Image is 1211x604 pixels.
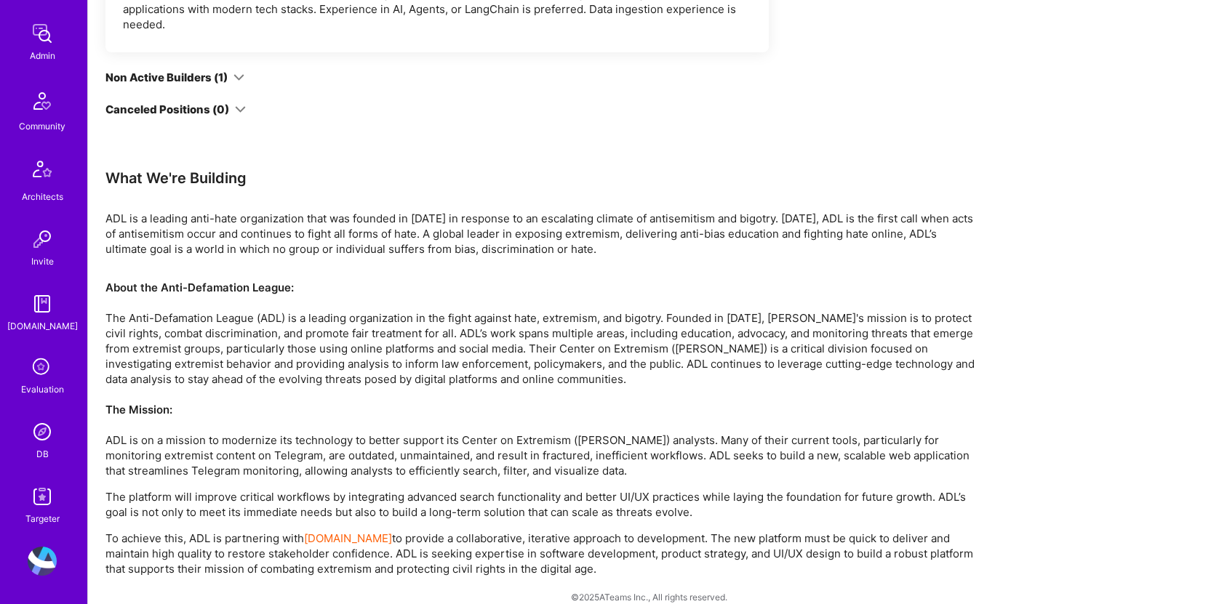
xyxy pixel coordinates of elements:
div: What We're Building [105,169,978,188]
div: Non Active Builders (1) [105,70,228,85]
strong: About the Anti-Defamation League: [105,281,294,294]
strong: The Mission: [105,403,172,416]
div: Targeter [25,511,60,526]
a: [DOMAIN_NAME] [304,531,392,545]
p: The Anti-Defamation League (ADL) is a leading organization in the fight against hate, extremism, ... [105,280,978,478]
img: Architects [25,154,60,189]
i: icon SelectionTeam [28,354,56,382]
div: Admin [30,48,55,63]
img: admin teamwork [28,19,57,48]
img: Community [25,84,60,118]
i: icon ArrowDown [233,72,244,83]
p: The platform will improve critical workflows by integrating advanced search functionality and bet... [105,489,978,520]
p: ADL is a leading anti-hate organization that was founded in [DATE] in response to an escalating c... [105,211,978,257]
img: Skill Targeter [28,482,57,511]
div: DB [36,446,49,462]
img: guide book [28,289,57,318]
img: Invite [28,225,57,254]
div: Architects [22,189,63,204]
img: User Avatar [28,547,57,576]
div: Community [19,118,65,134]
div: Invite [31,254,54,269]
div: Canceled Positions (0) [105,102,229,117]
div: [DOMAIN_NAME] [7,318,78,334]
p: To achieve this, ADL is partnering with to provide a collaborative, iterative approach to develop... [105,531,978,576]
img: Admin Search [28,417,57,446]
div: Evaluation [21,382,64,397]
i: icon ArrowDown [235,104,246,115]
a: User Avatar [24,547,60,576]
